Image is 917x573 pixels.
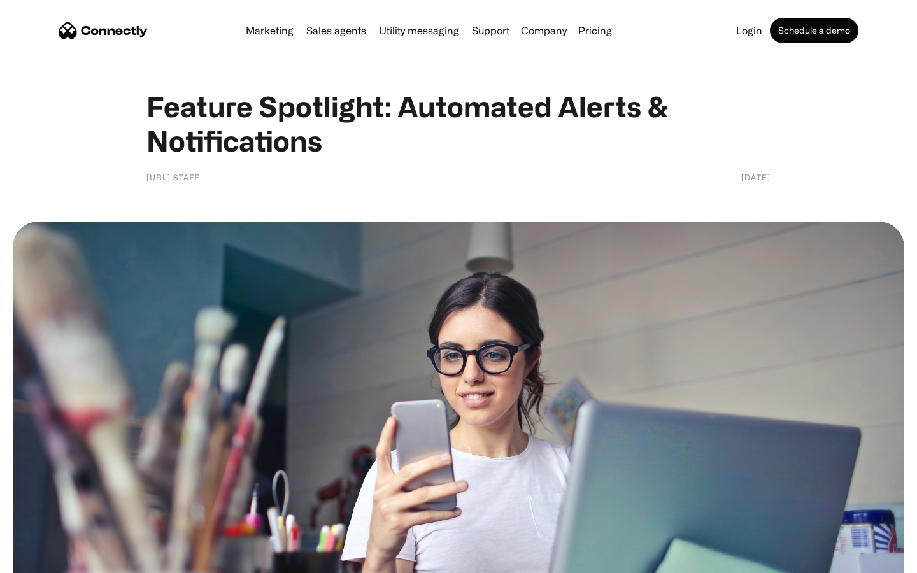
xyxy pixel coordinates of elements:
a: Support [467,25,515,36]
h1: Feature Spotlight: Automated Alerts & Notifications [146,89,771,158]
ul: Language list [25,551,76,569]
a: Schedule a demo [770,18,858,43]
a: Sales agents [301,25,371,36]
a: Utility messaging [374,25,464,36]
a: Marketing [241,25,299,36]
a: Login [731,25,767,36]
div: [URL] staff [146,171,199,183]
a: Pricing [573,25,617,36]
div: Company [521,22,567,39]
aside: Language selected: English [13,551,76,569]
div: [DATE] [741,171,771,183]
